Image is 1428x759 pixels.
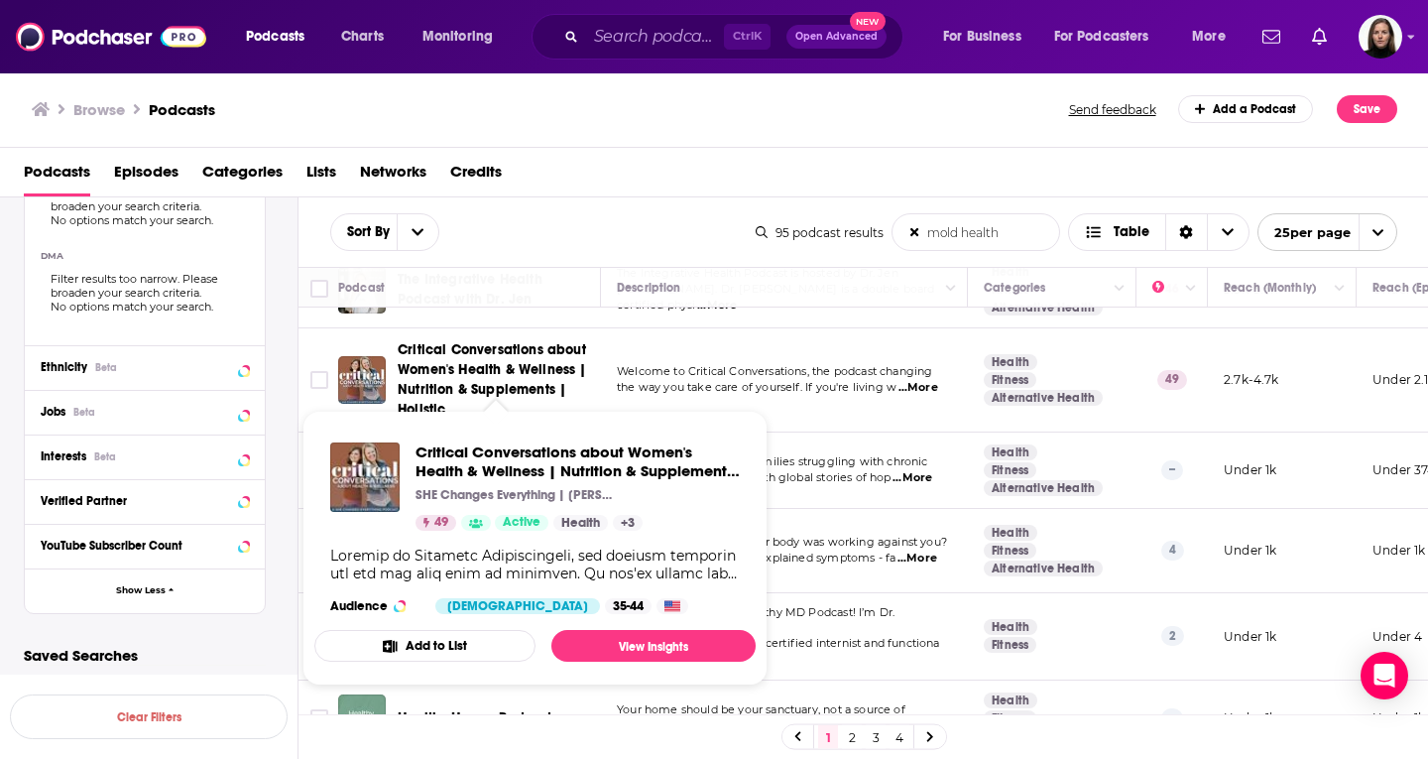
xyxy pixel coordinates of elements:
[1257,213,1397,251] button: open menu
[890,725,909,749] a: 4
[1304,20,1335,54] a: Show notifications dropdown
[450,156,502,196] a: Credits
[435,598,600,614] div: [DEMOGRAPHIC_DATA]
[1337,95,1397,123] button: Save
[41,354,249,379] button: EthnicityBeta
[73,406,95,419] div: Beta
[842,725,862,749] a: 2
[1361,652,1408,699] div: Open Intercom Messenger
[605,598,652,614] div: 35-44
[1161,708,1183,728] p: --
[1254,20,1288,54] a: Show notifications dropdown
[246,23,304,51] span: Podcasts
[984,354,1037,370] a: Health
[866,725,886,749] a: 3
[984,390,1103,406] a: Alternative Health
[328,21,396,53] a: Charts
[939,277,963,301] button: Column Actions
[116,585,166,596] span: Show Less
[1372,709,1425,726] p: Under 1k
[416,487,614,503] p: SHE Changes Everything | [PERSON_NAME], MS, RD & [PERSON_NAME], [PERSON_NAME]
[338,276,385,300] div: Podcast
[41,449,86,463] span: Interests
[416,443,740,480] a: Critical Conversations about Women's Health & Wellness | Nutrition & Supplements | Holistic
[984,372,1036,388] a: Fitness
[1114,225,1149,239] span: Table
[94,450,116,463] div: Beta
[984,444,1037,460] a: Health
[850,12,886,31] span: New
[1359,15,1402,59] button: Show profile menu
[41,300,249,314] div: No options match your search.
[617,454,928,468] span: Making a difference for families struggling with chronic
[25,569,265,613] button: Show Less
[41,186,249,213] div: Filter results too narrow. Please broaden your search criteria.
[1152,276,1180,300] div: Power Score
[409,21,519,53] button: open menu
[818,725,838,749] a: 1
[892,470,932,486] span: ...More
[24,646,266,665] p: Saved Searches
[41,399,249,424] button: JobsBeta
[984,543,1036,559] a: Fitness
[897,551,937,567] span: ...More
[330,443,400,512] img: Critical Conversations about Women's Health & Wellness | Nutrition & Supplements | Holistic
[306,156,336,196] a: Lists
[1192,23,1226,51] span: More
[617,276,680,300] div: Description
[617,380,896,394] span: the way you take care of yourself. If you're living w
[434,513,448,533] span: 49
[398,340,594,420] a: Critical Conversations about Women's Health & Wellness | Nutrition & Supplements | Holistic
[114,156,178,196] a: Episodes
[613,515,643,531] a: +3
[16,18,206,56] img: Podchaser - Follow, Share and Rate Podcasts
[330,598,419,614] h3: Audience
[10,695,288,739] button: Clear Filters
[397,214,438,250] button: open menu
[41,533,249,558] button: YouTube Subscriber Count
[341,23,384,51] span: Charts
[360,156,426,196] a: Networks
[1224,461,1276,478] p: Under 1k
[1068,213,1249,251] button: Choose View
[1041,21,1178,53] button: open menu
[24,156,90,196] a: Podcasts
[786,25,887,49] button: Open AdvancedNew
[984,710,1036,726] a: Fitness
[984,693,1037,708] a: Health
[338,356,386,404] img: Critical Conversations about Women's Health & Wellness | Nutrition & Supplements | Holistic
[398,709,552,726] span: Healthy Homes Podcast
[495,515,548,531] a: Active
[1179,277,1203,301] button: Column Actions
[1108,277,1131,301] button: Column Actions
[398,341,587,418] span: Critical Conversations about Women's Health & Wellness | Nutrition & Supplements | Holistic
[1372,542,1425,559] p: Under 1k
[586,21,724,53] input: Search podcasts, credits, & more...
[617,364,932,378] span: Welcome to Critical Conversations, the podcast changing
[41,443,249,468] button: InterestsBeta
[1359,15,1402,59] span: Logged in as BevCat3
[1054,23,1149,51] span: For Podcasters
[1178,95,1314,123] a: Add a Podcast
[929,21,1046,53] button: open menu
[1224,709,1276,726] p: Under 1k
[310,709,328,727] span: Toggle select row
[1224,628,1276,645] p: Under 1k
[41,360,87,374] span: Ethnicity
[617,535,947,549] span: Have you ever felt like your body was working against you?
[73,100,125,119] h3: Browse
[1372,628,1422,645] p: Under 4
[1063,101,1162,118] button: Send feedback
[984,525,1037,541] a: Health
[617,470,892,484] span: environmental illnesses with global stories of hop
[898,380,938,396] span: ...More
[330,213,439,251] h2: Choose List sort
[1224,542,1276,559] p: Under 1k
